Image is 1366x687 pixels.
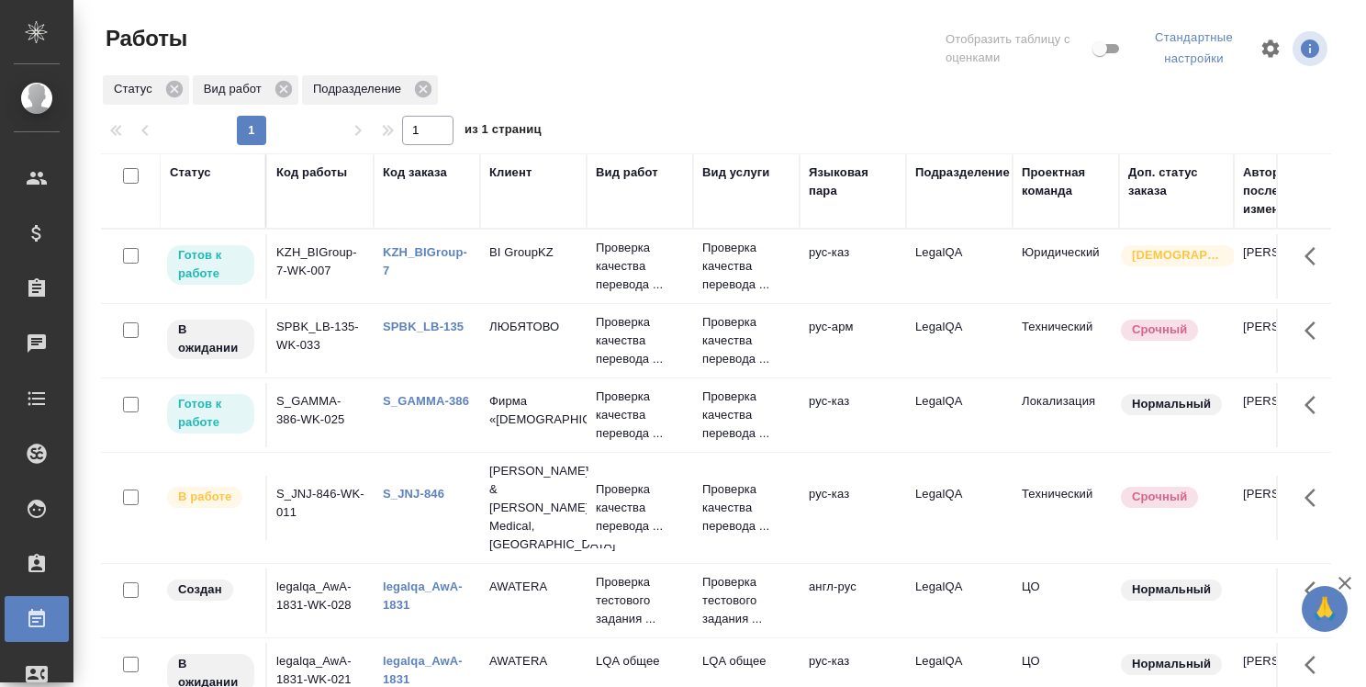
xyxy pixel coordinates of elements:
[267,569,374,633] td: legalqa_AwA-1831-WK-028
[1132,395,1211,413] p: Нормальный
[1234,476,1340,540] td: [PERSON_NAME]
[103,75,189,105] div: Статус
[1293,569,1338,613] button: Здесь прячутся важные кнопки
[267,383,374,447] td: S_GAMMA-386-WK-025
[906,234,1013,298] td: LegalQA
[1132,488,1187,506] p: Срочный
[489,652,577,670] p: AWATERA
[800,234,906,298] td: рус-каз
[596,480,684,535] p: Проверка качества перевода ...
[702,313,790,368] p: Проверка качества перевода ...
[1293,234,1338,278] button: Здесь прячутся важные кнопки
[1243,163,1331,219] div: Автор последнего изменения
[465,118,542,145] span: из 1 страниц
[178,246,243,283] p: Готов к работе
[800,383,906,447] td: рус-каз
[489,578,577,596] p: AWATERA
[267,476,374,540] td: S_JNJ-846-WK-011
[702,388,790,443] p: Проверка качества перевода ...
[906,309,1013,373] td: LegalQA
[809,163,897,200] div: Языковая пара
[1309,590,1340,628] span: 🙏
[906,383,1013,447] td: LegalQA
[165,392,256,435] div: Исполнитель может приступить к работе
[800,476,906,540] td: рус-каз
[906,569,1013,633] td: LegalQA
[915,163,1010,182] div: Подразделение
[1139,24,1248,73] div: split button
[1293,476,1338,520] button: Здесь прячутся важные кнопки
[1128,163,1225,200] div: Доп. статус заказа
[383,320,464,333] a: SPBK_LB-135
[178,395,243,432] p: Готов к работе
[489,392,577,429] p: Фирма «[DEMOGRAPHIC_DATA]»
[1234,234,1340,298] td: [PERSON_NAME]
[1234,309,1340,373] td: [PERSON_NAME]
[702,573,790,628] p: Проверка тестового задания ...
[383,487,444,501] a: S_JNJ-846
[165,578,256,603] div: Заказ еще не согласован с клиентом, искать исполнителей рано
[1293,31,1331,66] span: Посмотреть информацию
[165,318,256,361] div: Исполнитель назначен, приступать к работе пока рано
[1132,580,1211,599] p: Нормальный
[178,488,231,506] p: В работе
[489,163,532,182] div: Клиент
[1013,476,1119,540] td: Технический
[170,163,211,182] div: Статус
[165,485,256,510] div: Исполнитель выполняет работу
[489,318,577,336] p: ЛЮБЯТОВО
[1248,27,1293,71] span: Настроить таблицу
[596,239,684,294] p: Проверка качества перевода ...
[383,394,469,408] a: S_GAMMA-386
[1022,163,1110,200] div: Проектная команда
[276,163,347,182] div: Код работы
[193,75,298,105] div: Вид работ
[702,163,770,182] div: Вид услуги
[800,569,906,633] td: англ-рус
[383,245,467,277] a: KZH_BIGroup-7
[1293,643,1338,687] button: Здесь прячутся важные кнопки
[1293,309,1338,353] button: Здесь прячутся важные кнопки
[1013,383,1119,447] td: Локализация
[114,80,159,98] p: Статус
[702,652,790,670] p: LQA общее
[1293,383,1338,427] button: Здесь прячутся важные кнопки
[1013,234,1119,298] td: Юридический
[1132,655,1211,673] p: Нормальный
[489,243,577,262] p: BI GroupKZ
[489,462,577,554] p: [PERSON_NAME] & [PERSON_NAME] Medical, [GEOGRAPHIC_DATA]
[101,24,187,53] span: Работы
[1132,321,1187,339] p: Срочный
[267,234,374,298] td: KZH_BIGroup-7-WK-007
[702,480,790,535] p: Проверка качества перевода ...
[204,80,268,98] p: Вид работ
[1234,383,1340,447] td: [PERSON_NAME]
[178,321,243,357] p: В ожидании
[596,573,684,628] p: Проверка тестового задания ...
[800,309,906,373] td: рус-арм
[165,243,256,287] div: Исполнитель может приступить к работе
[267,309,374,373] td: SPBK_LB-135-WK-033
[383,163,447,182] div: Код заказа
[1013,309,1119,373] td: Технический
[302,75,438,105] div: Подразделение
[596,163,658,182] div: Вид работ
[383,654,463,686] a: legalqa_AwA-1831
[702,239,790,294] p: Проверка качества перевода ...
[383,580,463,612] a: legalqa_AwA-1831
[596,388,684,443] p: Проверка качества перевода ...
[946,30,1089,67] span: Отобразить таблицу с оценками
[178,580,222,599] p: Создан
[313,80,408,98] p: Подразделение
[596,313,684,368] p: Проверка качества перевода ...
[596,652,684,670] p: LQA общее
[906,476,1013,540] td: LegalQA
[1302,586,1348,632] button: 🙏
[1013,569,1119,633] td: ЦО
[1132,246,1224,265] p: [DEMOGRAPHIC_DATA]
